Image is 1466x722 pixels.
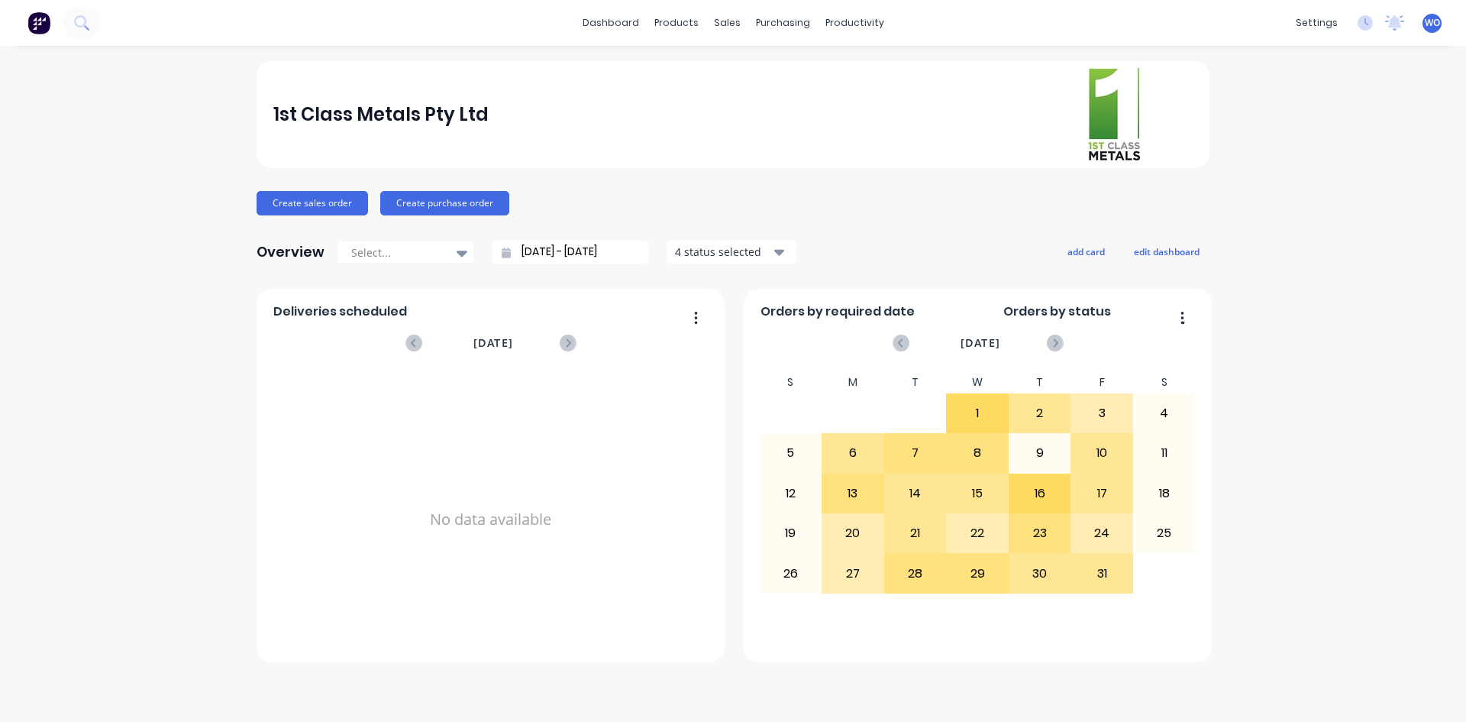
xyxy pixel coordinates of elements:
div: 19 [760,514,822,552]
div: 1 [947,394,1008,432]
div: 5 [760,434,822,472]
div: 15 [947,474,1008,513]
div: purchasing [748,11,818,34]
span: Deliveries scheduled [273,303,407,321]
span: Orders by required date [760,303,915,321]
span: [DATE] [961,335,1000,351]
div: sales [706,11,748,34]
div: 27 [822,554,883,592]
div: T [884,371,947,393]
div: 6 [822,434,883,472]
div: 14 [885,474,946,513]
div: 17 [1071,474,1132,513]
div: 7 [885,434,946,472]
div: 30 [1009,554,1070,592]
div: 2 [1009,394,1070,432]
span: WO [1425,16,1440,30]
div: 9 [1009,434,1070,472]
div: 22 [947,514,1008,552]
img: 1st Class Metals Pty Ltd [1086,66,1142,164]
div: 12 [760,474,822,513]
button: Create purchase order [380,191,509,215]
div: 25 [1134,514,1195,552]
div: settings [1288,11,1345,34]
div: productivity [818,11,892,34]
button: Create sales order [257,191,368,215]
div: 11 [1134,434,1195,472]
div: S [1133,371,1196,393]
div: M [822,371,884,393]
div: 13 [822,474,883,513]
div: 4 status selected [675,244,771,260]
div: products [647,11,706,34]
div: 8 [947,434,1008,472]
div: 31 [1071,554,1132,592]
button: 4 status selected [667,241,796,264]
div: 10 [1071,434,1132,472]
div: 29 [947,554,1008,592]
img: Factory [27,11,50,34]
button: edit dashboard [1124,241,1209,261]
div: No data available [273,371,709,668]
div: 3 [1071,394,1132,432]
div: 20 [822,514,883,552]
div: 1st Class Metals Pty Ltd [273,99,489,130]
span: Orders by status [1003,303,1111,321]
div: 28 [885,554,946,592]
div: 16 [1009,474,1070,513]
div: T [1009,371,1071,393]
div: 23 [1009,514,1070,552]
div: F [1070,371,1133,393]
div: 18 [1134,474,1195,513]
div: 4 [1134,394,1195,432]
div: 26 [760,554,822,592]
div: W [946,371,1009,393]
button: add card [1058,241,1115,261]
div: 24 [1071,514,1132,552]
span: [DATE] [473,335,513,351]
div: S [760,371,822,393]
div: 21 [885,514,946,552]
a: dashboard [575,11,647,34]
div: Overview [257,237,325,267]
